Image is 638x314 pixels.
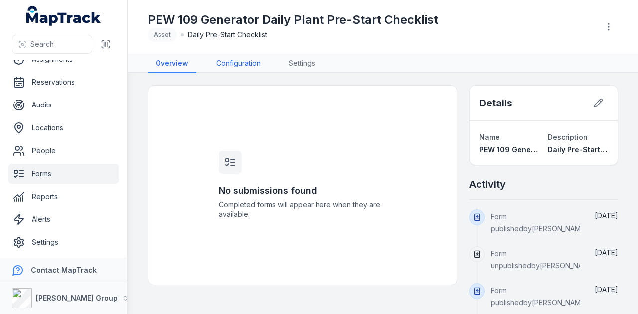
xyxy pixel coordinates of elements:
a: Alerts [8,209,119,229]
h2: Activity [469,177,506,191]
span: [DATE] [595,285,618,294]
span: Daily Pre-Start Checklist [188,30,267,40]
time: 21/05/2025, 8:07:49 am [595,285,618,294]
span: Daily Pre-Start Checklist [548,145,636,154]
span: Form unpublished by [PERSON_NAME] [491,249,596,270]
a: Forms [8,164,119,184]
span: Name [479,133,500,141]
span: Search [30,39,54,49]
strong: Contact MapTrack [31,266,97,274]
span: Description [548,133,588,141]
strong: [PERSON_NAME] Group [36,294,118,302]
time: 11/07/2025, 10:49:48 am [595,211,618,220]
a: Overview [148,54,196,73]
span: Completed forms will appear here when they are available. [219,200,386,219]
h3: No submissions found [219,184,386,198]
h1: PEW 109 Generator Daily Plant Pre-Start Checklist [148,12,438,28]
a: Reservations [8,72,119,92]
span: [DATE] [595,211,618,220]
a: Settings [281,54,323,73]
a: People [8,141,119,161]
a: Locations [8,118,119,138]
h2: Details [479,96,512,110]
a: Settings [8,232,119,252]
span: [DATE] [595,248,618,257]
a: Audits [8,95,119,115]
time: 11/07/2025, 10:49:30 am [595,248,618,257]
span: Form published by [PERSON_NAME] [491,212,588,233]
a: Reports [8,187,119,207]
a: Configuration [208,54,269,73]
span: Form published by [PERSON_NAME] [491,286,588,307]
a: MapTrack [26,6,101,26]
div: Asset [148,28,177,42]
button: Search [12,35,92,54]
